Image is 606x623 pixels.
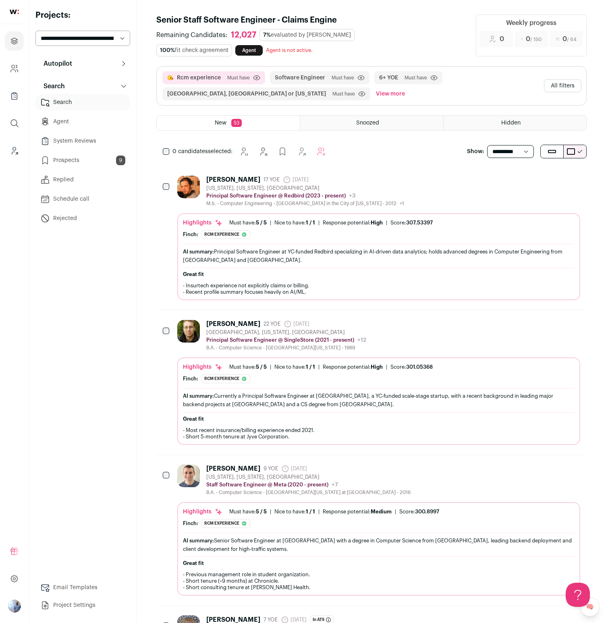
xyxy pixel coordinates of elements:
span: 0 [500,34,504,44]
ul: | | | [229,220,433,226]
p: Autopilot [39,59,72,69]
div: [PERSON_NAME] [206,320,260,328]
button: Autopilot [35,56,130,72]
span: 7% [263,32,271,38]
button: Search [35,78,130,94]
a: [PERSON_NAME] 17 YOE [DATE] [US_STATE], [US_STATE], [GEOGRAPHIC_DATA] Principal Software Engineer... [177,176,580,300]
a: System Reviews [35,133,130,149]
img: wellfound-shorthand-0d5821cbd27db2630d0214b213865d53afaa358527fdda9d0ea32b1df1b89c2c.svg [10,10,19,14]
span: 0 [562,34,577,44]
div: fit check agreement [156,44,232,56]
a: Agent [35,114,130,130]
span: / 64 [567,37,577,42]
h2: Projects: [35,10,130,21]
span: 9 [116,156,125,165]
p: Search [39,81,65,91]
span: 100% [160,48,175,53]
img: 2639f4244b605a4e2575fb955ee791f800d64354327b77d2d536d2f7c4542cfa [177,176,200,198]
a: Agent [235,45,263,56]
div: Response potential: [323,364,383,370]
span: [DATE] [281,465,307,473]
div: [US_STATE], [US_STATE], [GEOGRAPHIC_DATA] [206,185,404,191]
span: Remaining Candidates: [156,30,228,40]
h2: Great fit [183,271,575,278]
span: 5 / 5 [256,509,267,514]
button: Add to Shortlist [294,143,310,160]
span: Must have [227,75,250,81]
div: Must have: [229,220,267,226]
a: 🧠 [580,597,600,617]
div: Highlights [183,508,223,516]
a: [PERSON_NAME] 22 YOE [DATE] [GEOGRAPHIC_DATA], [US_STATE], [GEOGRAPHIC_DATA] Principal Software E... [177,320,580,444]
div: Finch: [183,231,198,238]
ul: | | | [229,364,433,370]
div: [US_STATE], [US_STATE], [GEOGRAPHIC_DATA] [206,474,411,480]
span: [DATE] [283,176,309,184]
span: +1 [400,201,404,206]
p: - Previous management role in student organization. - Short tenure (~9 months) at Chronicle. - Sh... [183,571,575,591]
span: / 150 [530,37,542,42]
span: +7 [332,482,338,488]
span: 1 / 1 [306,509,315,514]
a: Leads (Backoffice) [5,141,24,160]
span: 307.53397 [406,220,433,225]
li: Score: [399,509,439,515]
div: Finch: [183,520,198,527]
span: Snoozed [356,120,379,126]
a: Email Templates [35,579,130,596]
button: Add to Autopilot [313,143,329,160]
button: 6+ YOE [379,74,398,82]
a: Rejected [35,210,130,226]
span: AI summary: [183,249,214,254]
p: Principal Software Engineer @ SingleStore (2021 - present) [206,337,354,343]
div: Highlights [183,219,223,227]
div: Nice to have: [274,509,315,515]
h2: Great fit [183,560,575,567]
img: 4f53aaef1ee2c47833ef9ab0dd5eaf7c9d9d1065d40dba446dd0775b7f019850 [177,320,200,343]
div: Response potential: [323,220,383,226]
span: 300.8997 [415,509,439,514]
button: Rcm experience [177,74,221,82]
a: Hidden [444,116,586,130]
a: Project Settings [35,597,130,613]
div: [PERSON_NAME] [206,465,260,473]
span: +3 [349,193,356,199]
button: Add to Prospects [274,143,291,160]
a: Replied [35,172,130,188]
span: Must have [332,91,355,97]
li: Score: [390,364,433,370]
span: 0 candidates [172,149,208,154]
button: Open dropdown [8,600,21,613]
span: High [371,364,383,370]
div: Finch: [183,376,198,382]
span: AI summary: [183,393,214,399]
p: Staff Software Engineer @ Meta (2020 - present) [206,482,328,488]
span: 22 YOE [264,321,280,327]
p: - Most recent insurance/billing experience ended 2021. - Short 5-month tenure at Jyve Corporation. [183,427,575,440]
a: Projects [5,31,24,51]
div: B.A. - Computer Science - [GEOGRAPHIC_DATA][US_STATE] at [GEOGRAPHIC_DATA] - 2016 [206,489,411,496]
span: +12 [357,337,366,343]
p: Show: [467,147,484,156]
button: [GEOGRAPHIC_DATA], [GEOGRAPHIC_DATA] or [US_STATE] [167,90,326,98]
a: Company and ATS Settings [5,59,24,78]
div: Nice to have: [274,364,315,370]
span: Medium [371,509,392,514]
span: 17 YOE [264,177,280,183]
div: 12,027 [231,30,256,40]
p: Principal Software Engineer @ Redbird (2023 - present) [206,193,346,199]
p: - Insurtech experience not explicitly claims or billing. - Recent profile summary focuses heavily... [183,282,575,295]
div: Highlights [183,363,223,371]
div: Rcm experience [201,230,250,239]
a: Schedule call [35,191,130,207]
span: Must have [332,75,354,81]
span: selected: [172,147,232,156]
div: Response potential: [323,509,392,515]
button: View more [374,87,407,100]
span: 5 / 5 [256,220,267,225]
button: All filters [544,79,581,92]
div: evaluated by [PERSON_NAME] [259,29,355,41]
div: M.S. - Computer Engineering - [GEOGRAPHIC_DATA] in the City of [US_STATE] - 2012 [206,200,404,207]
span: [DATE] [284,320,309,328]
span: 301.05368 [406,364,433,370]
